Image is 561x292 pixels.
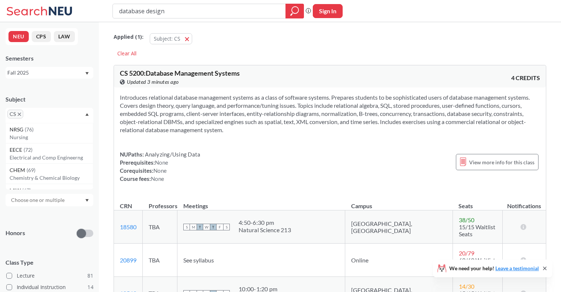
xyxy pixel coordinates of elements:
[24,147,32,153] span: ( 72 )
[127,78,179,86] span: Updated 3 minutes ago
[6,271,93,281] label: Lecture
[459,283,474,290] span: 14 / 30
[154,35,180,42] span: Subject: CS
[190,224,197,230] span: M
[120,223,136,230] a: 18580
[183,257,214,264] span: See syllabus
[120,202,132,210] div: CRN
[27,167,35,173] span: ( 69 )
[6,67,93,79] div: Fall 2025Dropdown arrow
[7,196,69,205] input: Choose one or multiple
[6,229,25,237] p: Honors
[87,272,93,280] span: 81
[7,110,23,118] span: CSX to remove pill
[143,210,177,244] td: TBA
[469,158,534,167] span: View more info for this class
[459,223,495,237] span: 15/15 Waitlist Seats
[143,244,177,277] td: TBA
[22,187,31,193] span: ( 67 )
[10,146,24,154] span: EECE
[197,224,203,230] span: T
[120,69,240,77] span: CS 5200 : Database Management Systems
[10,166,27,174] span: CHEM
[459,250,474,257] span: 20 / 79
[151,175,164,182] span: None
[85,199,89,202] svg: Dropdown arrow
[217,224,223,230] span: F
[10,174,93,182] p: Chemistry & Chemical Biology
[183,224,190,230] span: S
[7,69,84,77] div: Fall 2025
[143,195,177,210] th: Professors
[345,210,453,244] td: [GEOGRAPHIC_DATA], [GEOGRAPHIC_DATA]
[32,31,51,42] button: CPS
[502,195,546,210] th: Notifications
[10,126,25,134] span: NRSG
[87,283,93,291] span: 14
[285,4,304,18] div: magnifying glass
[144,151,200,158] span: Analyzing/Using Data
[118,5,280,17] input: Class, professor, course number, "phrase"
[449,266,539,271] span: We need your help!
[210,224,217,230] span: T
[6,95,93,103] div: Subject
[453,195,502,210] th: Seats
[511,74,540,82] span: 4 CREDITS
[6,54,93,62] div: Semesters
[54,31,75,42] button: LAW
[6,282,93,292] label: Individual Instruction
[459,257,495,271] span: 60/60 Waitlist Seats
[120,150,200,183] div: NUPaths: Prerequisites: Corequisites: Course fees:
[239,226,291,234] div: Natural Science 213
[150,33,192,44] button: Subject: CS
[6,258,93,267] span: Class Type
[85,113,89,116] svg: Dropdown arrow
[6,194,93,206] div: Dropdown arrow
[85,72,89,75] svg: Dropdown arrow
[155,159,168,166] span: None
[18,113,21,116] svg: X to remove pill
[345,195,453,210] th: Campus
[120,93,540,134] section: Introduces relational database management systems as a class of software systems. Prepares studen...
[459,216,474,223] span: 38 / 50
[6,108,93,123] div: CSX to remove pillDropdown arrowNRSG(76)NursingEECE(72)Electrical and Comp EngineerngCHEM(69)Chem...
[290,6,299,16] svg: magnifying glass
[10,186,22,195] span: LAW
[25,126,34,133] span: ( 76 )
[345,244,453,277] td: Online
[120,257,136,264] a: 20899
[10,154,93,161] p: Electrical and Comp Engineerng
[8,31,29,42] button: NEU
[153,167,167,174] span: None
[313,4,343,18] button: Sign In
[114,48,140,59] div: Clear All
[223,224,230,230] span: S
[177,195,345,210] th: Meetings
[10,134,93,141] p: Nursing
[203,224,210,230] span: W
[114,33,143,41] span: Applied ( 1 ):
[239,219,291,226] div: 4:50 - 6:30 pm
[495,265,539,271] a: Leave a testimonial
